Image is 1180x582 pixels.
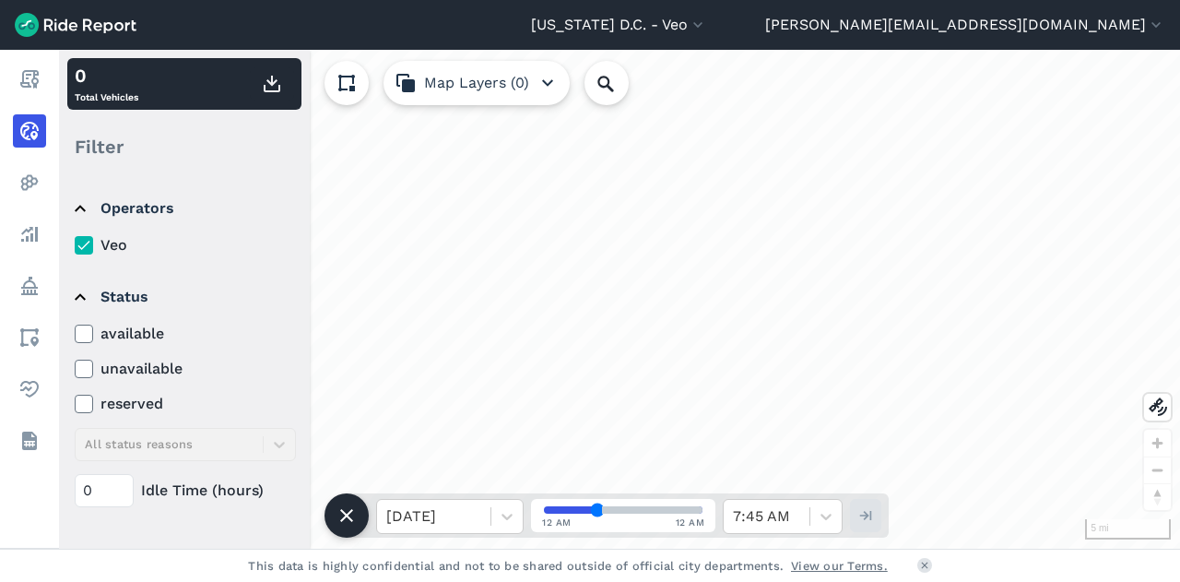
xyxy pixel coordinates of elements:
a: Analyze [13,218,46,251]
label: reserved [75,393,296,415]
div: Idle Time (hours) [75,474,296,507]
div: 0 [75,62,138,89]
label: unavailable [75,358,296,380]
span: 12 AM [676,516,705,529]
a: View our Terms. [791,557,888,575]
a: Report [13,63,46,96]
div: loading [59,50,1180,549]
img: Ride Report [15,13,136,37]
div: Total Vehicles [75,62,138,106]
a: Areas [13,321,46,354]
input: Search Location or Vehicles [584,61,658,105]
span: 12 AM [542,516,572,529]
button: [US_STATE] D.C. - Veo [531,14,707,36]
button: Map Layers (0) [383,61,570,105]
a: Realtime [13,114,46,148]
button: [PERSON_NAME][EMAIL_ADDRESS][DOMAIN_NAME] [765,14,1165,36]
a: Heatmaps [13,166,46,199]
a: Datasets [13,424,46,457]
summary: Operators [75,183,293,234]
a: Health [13,373,46,406]
summary: Status [75,271,293,323]
label: Veo [75,234,296,256]
a: Policy [13,269,46,303]
label: available [75,323,296,345]
div: Filter [67,118,301,175]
